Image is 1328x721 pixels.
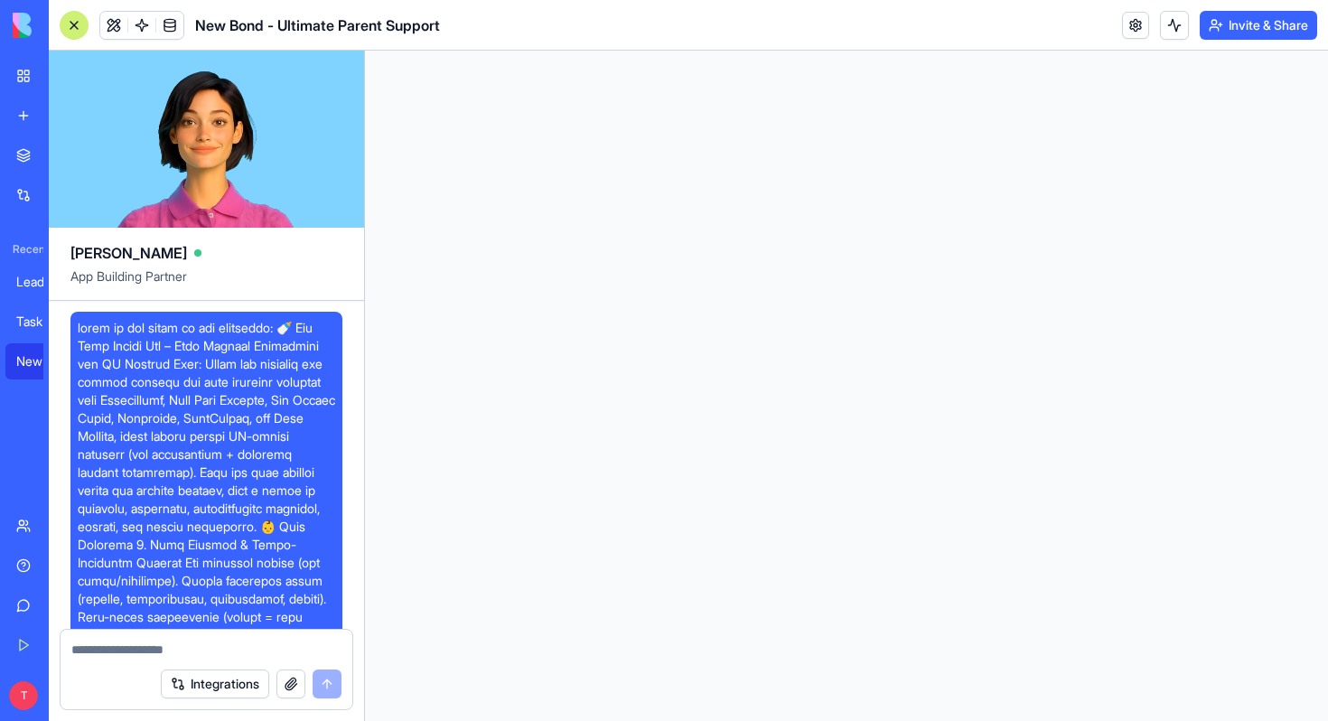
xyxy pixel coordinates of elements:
[5,304,78,340] a: Task Manager
[16,313,67,331] div: Task Manager
[161,669,269,698] button: Integrations
[5,264,78,300] a: Lead Management System
[9,681,38,710] span: T
[70,242,187,264] span: [PERSON_NAME]
[5,343,78,379] a: New Bond - Ultimate Parent Support
[16,352,67,370] div: New Bond - Ultimate Parent Support
[5,242,43,257] span: Recent
[1200,11,1317,40] button: Invite & Share
[13,13,125,38] img: logo
[195,14,440,36] span: New Bond - Ultimate Parent Support
[16,273,67,291] div: Lead Management System
[70,267,342,300] span: App Building Partner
